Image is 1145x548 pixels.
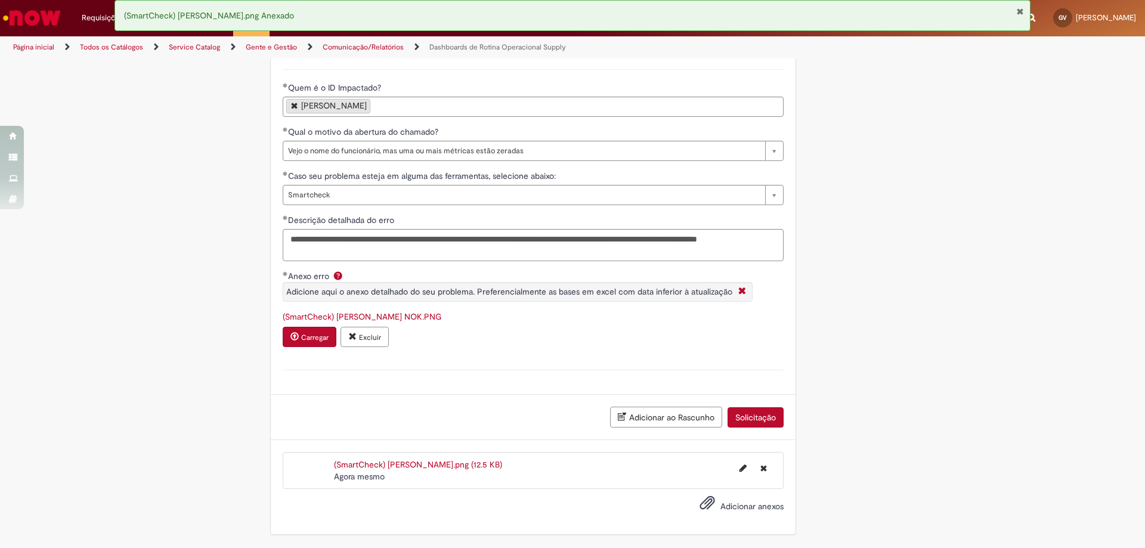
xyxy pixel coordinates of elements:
[697,492,718,519] button: Adicionar anexos
[283,215,288,220] span: Obrigatório Preenchido
[1059,14,1067,21] span: GV
[331,271,345,280] span: Ajuda para Anexo erro
[80,42,143,52] a: Todos os Catálogos
[288,271,332,281] span: Anexo erro
[720,501,784,512] span: Adicionar anexos
[301,333,329,342] small: Carregar
[1076,13,1136,23] span: [PERSON_NAME]
[301,101,367,110] div: [PERSON_NAME]
[288,141,759,160] span: Vejo o nome do funcionário, mas uma ou mais métricas estão zeradas
[359,333,381,342] small: Excluir
[246,42,297,52] a: Gente e Gestão
[288,215,397,225] span: Descrição detalhada do erro
[341,327,389,347] button: Excluir anexo (SmartCheck) Diego Moreira Fernandes NOK.PNG
[732,459,754,478] button: Editar nome de arquivo (SmartCheck) Diego Moreira Fernandes.png
[283,271,288,276] span: Obrigatório Preenchido
[169,42,220,52] a: Service Catalog
[610,407,722,428] button: Adicionar ao Rascunho
[1016,7,1024,16] button: Fechar Notificação
[728,407,784,428] button: Solicitação
[283,311,441,322] a: Download de (SmartCheck) Diego Moreira Fernandes NOK.PNG
[334,459,502,470] a: (SmartCheck) [PERSON_NAME].png (12.5 KB)
[323,42,404,52] a: Comunicação/Relatórios
[283,171,288,176] span: Obrigatório Preenchido
[82,12,123,24] span: Requisições
[334,471,385,482] span: Agora mesmo
[334,471,385,482] time: 30/09/2025 18:28:09
[286,286,732,297] span: Adicione aqui o anexo detalhado do seu problema. Preferencialmente as bases em excel com data inf...
[288,82,383,93] span: Quem é o ID Impactado?
[283,229,784,261] textarea: Descrição detalhada do erro
[283,127,288,132] span: Obrigatório Preenchido
[124,10,294,21] span: (SmartCheck) [PERSON_NAME].png Anexado
[13,42,54,52] a: Página inicial
[283,83,288,88] span: Obrigatório Preenchido
[288,185,759,205] span: Smartcheck
[288,171,558,181] span: Caso seu problema esteja em alguma das ferramentas, selecione abaixo:
[1,6,63,30] img: ServiceNow
[288,126,441,137] span: Qual o motivo da abertura do chamado?
[9,36,754,58] ul: Trilhas de página
[753,459,774,478] button: Excluir (SmartCheck) Diego Moreira Fernandes.png
[283,327,336,347] button: Carregar anexo de Anexo erro Required
[429,42,566,52] a: Dashboards de Rotina Operacional Supply
[735,286,749,298] i: Fechar More information Por question_anexo_erro
[291,101,298,109] a: Remover Diego Moreira Fernandes de Quem é o ID Impactado?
